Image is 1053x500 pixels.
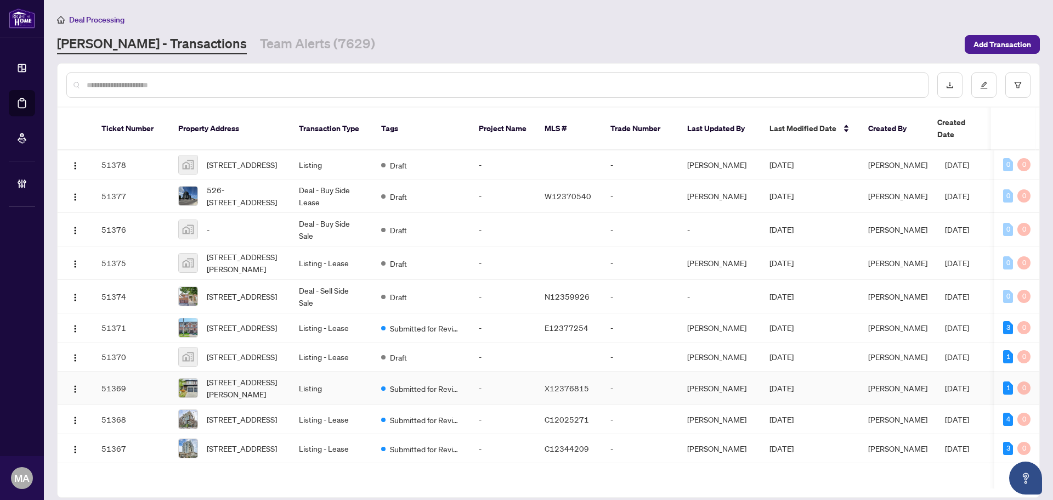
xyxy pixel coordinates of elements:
[66,348,84,366] button: Logo
[1017,350,1031,363] div: 0
[1003,256,1013,269] div: 0
[260,35,375,54] a: Team Alerts (7629)
[290,372,372,405] td: Listing
[66,156,84,173] button: Logo
[868,191,927,201] span: [PERSON_NAME]
[945,160,969,170] span: [DATE]
[179,318,197,337] img: thumbnail-img
[1003,442,1013,455] div: 3
[1003,381,1013,395] div: 1
[470,280,536,313] td: -
[945,224,969,234] span: [DATE]
[945,323,969,333] span: [DATE]
[93,405,169,434] td: 51368
[66,221,84,238] button: Logo
[57,35,247,54] a: [PERSON_NAME] - Transactions
[93,150,169,179] td: 51378
[93,434,169,463] td: 51367
[602,342,678,372] td: -
[536,108,602,150] th: MLS #
[769,414,794,424] span: [DATE]
[372,108,470,150] th: Tags
[470,434,536,463] td: -
[545,443,589,453] span: C12344209
[965,35,1040,54] button: Add Transaction
[207,376,281,400] span: [STREET_ADDRESS][PERSON_NAME]
[290,313,372,342] td: Listing - Lease
[1014,81,1022,89] span: filter
[678,246,761,280] td: [PERSON_NAME]
[390,159,407,171] span: Draft
[602,213,678,246] td: -
[390,190,407,203] span: Draft
[945,191,969,201] span: [DATE]
[1017,442,1031,455] div: 0
[678,434,761,463] td: [PERSON_NAME]
[868,291,927,301] span: [PERSON_NAME]
[545,414,589,424] span: C12025271
[290,280,372,313] td: Deal - Sell Side Sale
[93,342,169,372] td: 51370
[1003,413,1013,426] div: 4
[868,352,927,362] span: [PERSON_NAME]
[390,383,461,395] span: Submitted for Review
[602,179,678,213] td: -
[390,414,461,426] span: Submitted for Review
[390,443,461,455] span: Submitted for Review
[545,191,591,201] span: W12370540
[769,258,794,268] span: [DATE]
[868,258,927,268] span: [PERSON_NAME]
[179,410,197,429] img: thumbnail-img
[602,108,678,150] th: Trade Number
[390,322,461,334] span: Submitted for Review
[93,280,169,313] td: 51374
[207,184,281,208] span: 526-[STREET_ADDRESS]
[1003,223,1013,236] div: 0
[769,443,794,453] span: [DATE]
[66,411,84,428] button: Logo
[602,372,678,405] td: -
[868,383,927,393] span: [PERSON_NAME]
[71,385,80,394] img: Logo
[470,179,536,213] td: -
[945,291,969,301] span: [DATE]
[207,223,210,235] span: -
[66,187,84,205] button: Logo
[71,416,80,425] img: Logo
[937,72,963,98] button: download
[71,293,80,302] img: Logo
[207,351,277,363] span: [STREET_ADDRESS]
[179,254,197,272] img: thumbnail-img
[470,213,536,246] td: -
[769,224,794,234] span: [DATE]
[1017,223,1031,236] div: 0
[945,258,969,268] span: [DATE]
[1017,256,1031,269] div: 0
[71,226,80,235] img: Logo
[66,379,84,397] button: Logo
[1017,321,1031,334] div: 0
[93,246,169,280] td: 51375
[290,342,372,372] td: Listing - Lease
[207,159,277,171] span: [STREET_ADDRESS]
[1003,158,1013,171] div: 0
[470,342,536,372] td: -
[71,445,80,454] img: Logo
[93,213,169,246] td: 51376
[973,36,1031,53] span: Add Transaction
[290,150,372,179] td: Listing
[945,383,969,393] span: [DATE]
[769,352,794,362] span: [DATE]
[602,150,678,179] td: -
[678,372,761,405] td: [PERSON_NAME]
[678,405,761,434] td: [PERSON_NAME]
[761,108,859,150] th: Last Modified Date
[545,291,590,301] span: N12359926
[57,16,65,24] span: home
[602,434,678,463] td: -
[169,108,290,150] th: Property Address
[1017,413,1031,426] div: 0
[545,323,588,333] span: E12377254
[1017,381,1031,395] div: 0
[971,72,997,98] button: edit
